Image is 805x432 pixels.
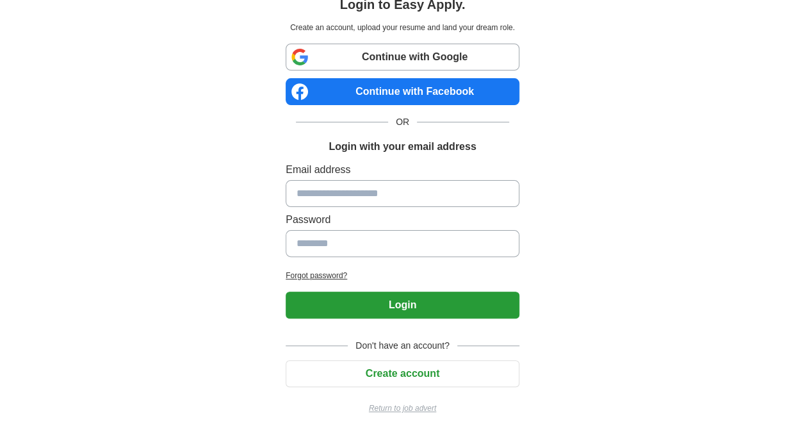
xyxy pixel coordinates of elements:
[288,22,517,33] p: Create an account, upload your resume and land your dream role.
[348,339,457,353] span: Don't have an account?
[286,212,519,228] label: Password
[286,368,519,379] a: Create account
[286,44,519,71] a: Continue with Google
[286,360,519,387] button: Create account
[286,403,519,414] a: Return to job advert
[286,162,519,178] label: Email address
[286,292,519,319] button: Login
[286,78,519,105] a: Continue with Facebook
[388,115,417,129] span: OR
[286,270,519,281] a: Forgot password?
[329,139,476,154] h1: Login with your email address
